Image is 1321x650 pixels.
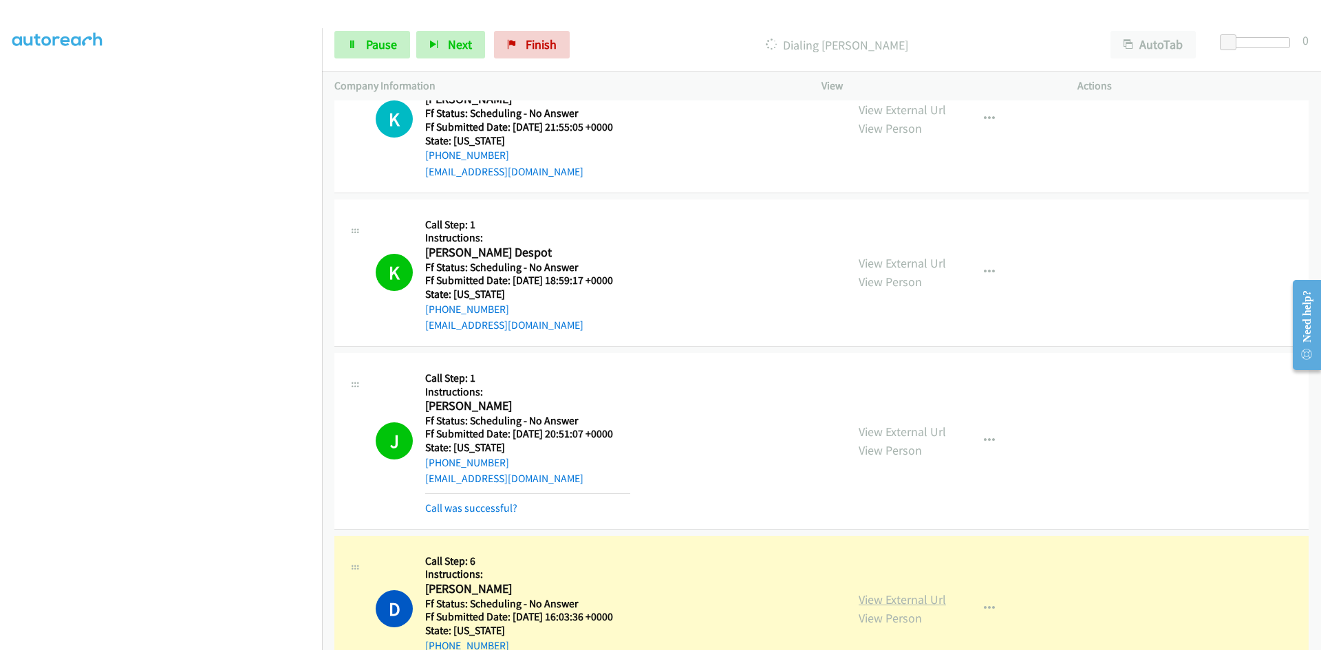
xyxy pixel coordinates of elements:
a: [EMAIL_ADDRESS][DOMAIN_NAME] [425,165,583,178]
span: Pause [366,36,397,52]
button: Next [416,31,485,58]
h5: State: [US_STATE] [425,134,630,148]
h5: State: [US_STATE] [425,441,630,455]
h5: Ff Status: Scheduling - No Answer [425,414,630,428]
a: [PHONE_NUMBER] [425,149,509,162]
h5: Call Step: 6 [425,554,613,568]
h5: Instructions: [425,231,630,245]
h5: Instructions: [425,567,613,581]
h5: State: [US_STATE] [425,288,630,301]
a: [EMAIL_ADDRESS][DOMAIN_NAME] [425,472,583,485]
h5: State: [US_STATE] [425,624,613,638]
a: View External Url [859,592,946,607]
h2: [PERSON_NAME] [425,581,613,597]
h5: Ff Submitted Date: [DATE] 21:55:05 +0000 [425,120,630,134]
a: [PHONE_NUMBER] [425,456,509,469]
h5: Call Step: 1 [425,371,630,385]
h1: D [376,590,413,627]
a: View Person [859,610,922,626]
a: View Person [859,120,922,136]
h5: Ff Submitted Date: [DATE] 16:03:36 +0000 [425,610,613,624]
h1: K [376,254,413,291]
h5: Instructions: [425,385,630,399]
a: [PHONE_NUMBER] [425,303,509,316]
h5: Ff Submitted Date: [DATE] 18:59:17 +0000 [425,274,630,288]
iframe: Resource Center [1281,270,1321,380]
a: View External Url [859,255,946,271]
button: AutoTab [1110,31,1196,58]
h5: Ff Status: Scheduling - No Answer [425,107,630,120]
div: Delay between calls (in seconds) [1227,37,1290,48]
span: Finish [526,36,557,52]
h5: Ff Status: Scheduling - No Answer [425,261,630,274]
h1: J [376,422,413,459]
h5: Ff Status: Scheduling - No Answer [425,597,613,611]
a: Finish [494,31,570,58]
div: 0 [1302,31,1309,50]
div: The call is yet to be attempted [376,100,413,138]
p: Dialing [PERSON_NAME] [588,36,1086,54]
h2: [PERSON_NAME] Despot [425,245,630,261]
p: Actions [1077,78,1309,94]
a: View External Url [859,102,946,118]
p: View [821,78,1053,94]
p: Company Information [334,78,797,94]
a: [EMAIL_ADDRESS][DOMAIN_NAME] [425,318,583,332]
h1: K [376,100,413,138]
a: Call was successful? [425,501,517,514]
a: View External Url [859,424,946,440]
a: View Person [859,442,922,458]
a: View Person [859,274,922,290]
h5: Call Step: 1 [425,218,630,232]
span: Next [448,36,472,52]
h5: Ff Submitted Date: [DATE] 20:51:07 +0000 [425,427,630,441]
a: Pause [334,31,410,58]
h2: [PERSON_NAME] [425,398,630,414]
